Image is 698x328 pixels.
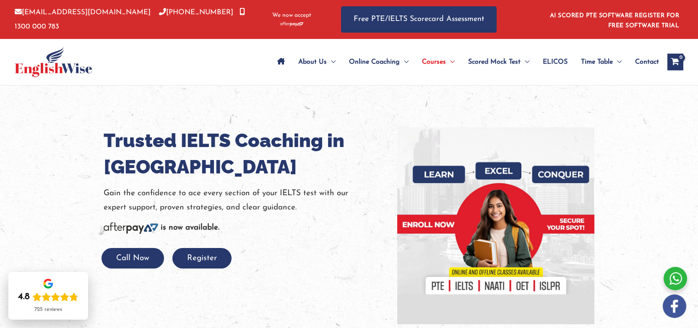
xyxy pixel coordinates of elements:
img: banner-new-img [397,127,594,324]
img: cropped-ew-logo [15,47,92,77]
a: Free PTE/IELTS Scorecard Assessment [341,6,497,33]
div: 4.8 [18,291,30,303]
span: Menu Toggle [327,47,336,77]
span: Contact [635,47,659,77]
a: [PHONE_NUMBER] [159,9,233,16]
a: Register [172,254,232,262]
a: View Shopping Cart, empty [667,54,683,70]
aside: Header Widget 1 [545,6,683,33]
a: Time TableMenu Toggle [574,47,628,77]
div: Rating: 4.8 out of 5 [18,291,78,303]
button: Call Now [102,248,164,269]
img: Afterpay-Logo [280,22,303,26]
span: About Us [298,47,327,77]
span: Menu Toggle [521,47,529,77]
a: 1300 000 783 [15,9,245,30]
b: is now available. [161,224,219,232]
span: Time Table [581,47,613,77]
span: We now accept [272,11,311,20]
nav: Site Navigation: Main Menu [271,47,659,77]
span: Online Coaching [349,47,400,77]
p: Gain the confidence to ace every section of your IELTS test with our expert support, proven strat... [104,186,385,214]
img: white-facebook.png [663,294,686,318]
a: [EMAIL_ADDRESS][DOMAIN_NAME] [15,9,151,16]
span: Scored Mock Test [468,47,521,77]
span: Menu Toggle [400,47,409,77]
div: 725 reviews [34,306,62,313]
span: ELICOS [543,47,568,77]
button: Register [172,248,232,269]
a: Contact [628,47,659,77]
a: AI SCORED PTE SOFTWARE REGISTER FOR FREE SOFTWARE TRIAL [550,13,680,29]
a: Scored Mock TestMenu Toggle [461,47,536,77]
span: Courses [422,47,446,77]
img: Afterpay-Logo [104,222,158,234]
a: Online CoachingMenu Toggle [342,47,415,77]
span: Menu Toggle [446,47,455,77]
a: Call Now [102,254,164,262]
a: CoursesMenu Toggle [415,47,461,77]
h1: Trusted IELTS Coaching in [GEOGRAPHIC_DATA] [104,127,385,180]
a: ELICOS [536,47,574,77]
span: Menu Toggle [613,47,622,77]
a: About UsMenu Toggle [292,47,342,77]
